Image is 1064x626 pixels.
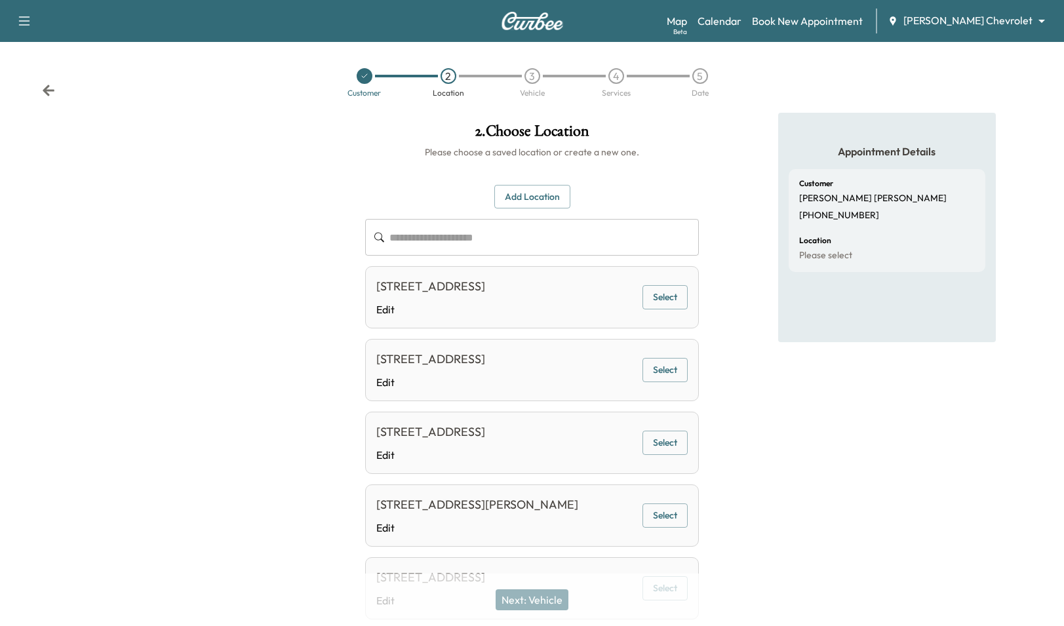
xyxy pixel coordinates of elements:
[501,12,564,30] img: Curbee Logo
[376,496,578,514] div: [STREET_ADDRESS][PERSON_NAME]
[376,447,485,463] a: Edit
[799,193,947,205] p: [PERSON_NAME] [PERSON_NAME]
[376,277,485,296] div: [STREET_ADDRESS]
[799,180,833,187] h6: Customer
[602,89,631,97] div: Services
[494,185,570,209] button: Add Location
[692,89,709,97] div: Date
[667,13,687,29] a: MapBeta
[347,89,381,97] div: Customer
[42,84,55,97] div: Back
[376,374,485,390] a: Edit
[799,250,852,262] p: Please select
[376,423,485,441] div: [STREET_ADDRESS]
[524,68,540,84] div: 3
[642,431,688,455] button: Select
[642,358,688,382] button: Select
[433,89,464,97] div: Location
[376,350,485,368] div: [STREET_ADDRESS]
[799,210,879,222] p: [PHONE_NUMBER]
[642,285,688,309] button: Select
[376,568,485,587] div: [STREET_ADDRESS]
[365,123,699,146] h1: 2 . Choose Location
[692,68,708,84] div: 5
[673,27,687,37] div: Beta
[698,13,741,29] a: Calendar
[608,68,624,84] div: 4
[642,503,688,528] button: Select
[789,144,985,159] h5: Appointment Details
[376,302,485,317] a: Edit
[441,68,456,84] div: 2
[520,89,545,97] div: Vehicle
[903,13,1033,28] span: [PERSON_NAME] Chevrolet
[799,237,831,245] h6: Location
[365,146,699,159] h6: Please choose a saved location or create a new one.
[752,13,863,29] a: Book New Appointment
[376,520,578,536] a: Edit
